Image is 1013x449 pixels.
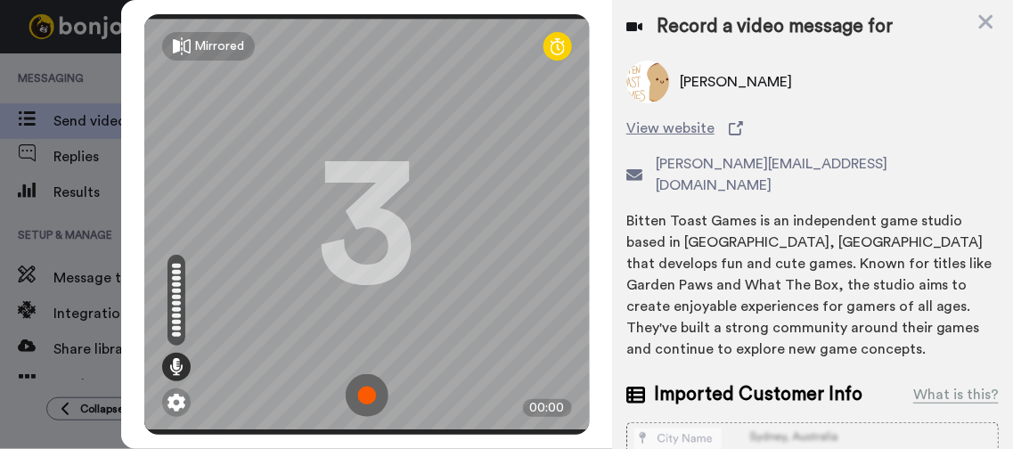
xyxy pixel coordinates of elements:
[626,118,715,139] span: View website
[346,374,388,417] img: ic_record_start.svg
[913,384,999,405] div: What is this?
[626,118,999,139] a: View website
[523,399,572,417] div: 00:00
[657,153,999,196] span: [PERSON_NAME][EMAIL_ADDRESS][DOMAIN_NAME]
[654,381,862,408] span: Imported Customer Info
[626,210,999,360] div: Bitten Toast Games is an independent game studio based in [GEOGRAPHIC_DATA], [GEOGRAPHIC_DATA] th...
[318,158,416,291] div: 3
